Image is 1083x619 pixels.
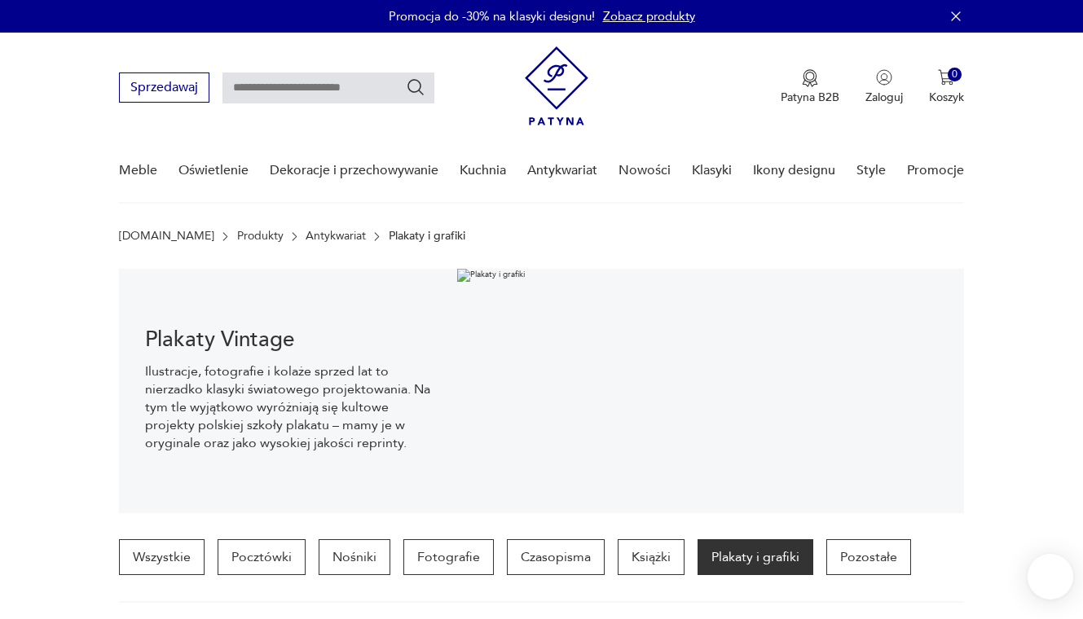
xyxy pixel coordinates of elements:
[618,539,685,575] a: Książki
[781,90,839,105] p: Patyna B2B
[145,362,431,452] p: Ilustracje, fotografie i kolaże sprzed lat to nierzadko klasyki światowego projektowania. Na tym ...
[856,139,886,202] a: Style
[781,69,839,105] a: Ikona medaluPatyna B2B
[406,77,425,97] button: Szukaj
[178,139,249,202] a: Oświetlenie
[938,69,954,86] img: Ikona koszyka
[218,539,306,575] a: Pocztówki
[389,230,465,243] p: Plakaty i grafiki
[119,83,209,94] a: Sprzedawaj
[237,230,284,243] a: Produkty
[929,69,964,105] button: 0Koszyk
[319,539,390,575] a: Nośniki
[929,90,964,105] p: Koszyk
[460,139,506,202] a: Kuchnia
[802,69,818,87] img: Ikona medalu
[527,139,597,202] a: Antykwariat
[119,139,157,202] a: Meble
[145,330,431,349] h1: Plakaty Vintage
[389,8,595,24] p: Promocja do -30% na klasyki designu!
[865,90,903,105] p: Zaloguj
[698,539,813,575] a: Plakaty i grafiki
[692,139,732,202] a: Klasyki
[781,69,839,105] button: Patyna B2B
[948,68,962,81] div: 0
[826,539,911,575] a: Pozostałe
[1028,554,1073,599] iframe: Smartsupp widget button
[603,8,695,24] a: Zobacz produkty
[619,139,671,202] a: Nowości
[457,269,964,513] img: Plakaty i grafiki
[270,139,438,202] a: Dekoracje i przechowywanie
[876,69,892,86] img: Ikonka użytkownika
[907,139,964,202] a: Promocje
[507,539,605,575] a: Czasopisma
[525,46,588,125] img: Patyna - sklep z meblami i dekoracjami vintage
[119,72,209,103] button: Sprzedawaj
[403,539,494,575] a: Fotografie
[865,69,903,105] button: Zaloguj
[119,539,205,575] a: Wszystkie
[753,139,835,202] a: Ikony designu
[306,230,366,243] a: Antykwariat
[119,230,214,243] a: [DOMAIN_NAME]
